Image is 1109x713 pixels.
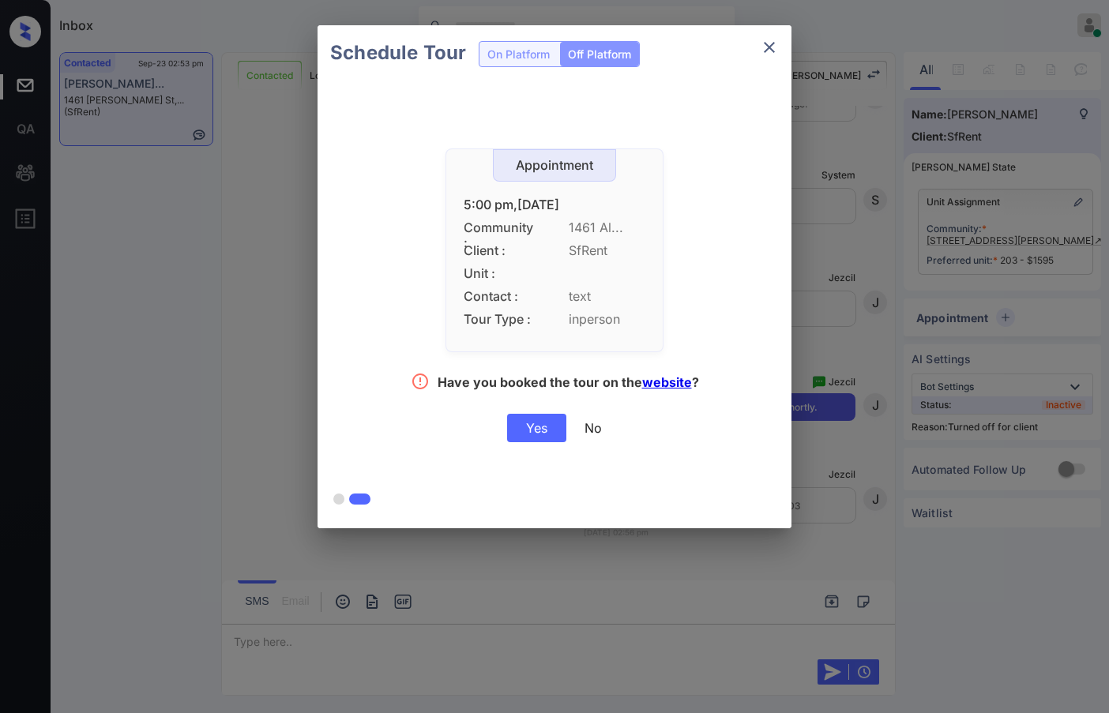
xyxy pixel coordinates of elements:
h2: Schedule Tour [318,25,479,81]
span: Contact : [464,289,535,304]
div: Appointment [494,158,615,173]
div: Have you booked the tour on the ? [438,374,699,394]
div: 5:00 pm,[DATE] [464,197,645,212]
span: 1461 Al... [569,220,645,235]
button: close [754,32,785,63]
span: Community : [464,220,535,235]
span: Client : [464,243,535,258]
span: Unit : [464,266,535,281]
span: Tour Type : [464,312,535,327]
span: SfRent [569,243,645,258]
div: No [585,420,602,436]
span: inperson [569,312,645,327]
a: website [642,374,692,390]
div: Yes [507,414,566,442]
span: text [569,289,645,304]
